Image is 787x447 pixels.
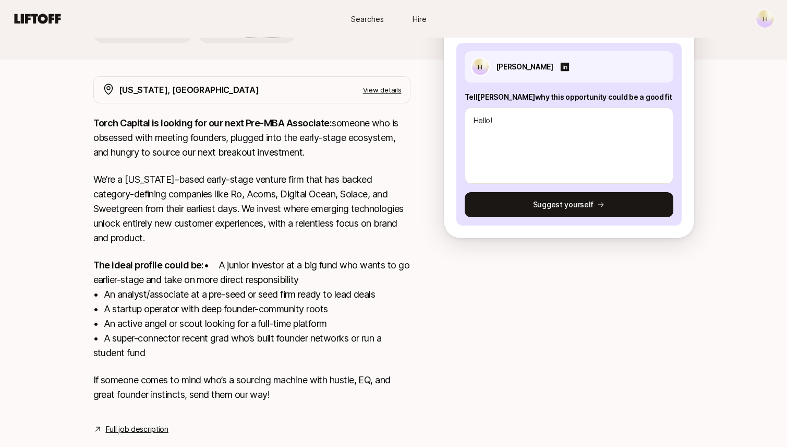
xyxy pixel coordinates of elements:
p: We’re a [US_STATE]–based early-stage venture firm that has backed category-defining companies lik... [93,172,410,245]
p: If someone comes to mind who’s a sourcing machine with hustle, EQ, and great founder instincts, s... [93,373,410,402]
p: • A junior investor at a big fund who wants to go earlier-stage and take on more direct responsib... [93,258,410,360]
span: Searches [351,14,384,25]
textarea: Hello! [465,108,673,184]
button: Suggest yourself [465,192,673,217]
p: H [478,61,482,73]
p: someone who is obsessed with meeting founders, plugged into the early-stage ecosystem, and hungry... [93,116,410,160]
span: Hire [413,14,427,25]
p: [US_STATE], [GEOGRAPHIC_DATA] [119,83,259,97]
button: H [756,9,774,28]
strong: Torch Capital is looking for our next Pre-MBA Associate: [93,117,332,128]
p: H [763,13,768,25]
a: Full job description [106,423,168,436]
a: Searches [342,9,394,29]
p: Tell [PERSON_NAME] why this opportunity could be a good fit [465,91,673,103]
p: View details [363,85,402,95]
a: Hire [394,9,446,29]
strong: The ideal profile could be: [93,260,204,270]
p: [PERSON_NAME] [496,61,553,73]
